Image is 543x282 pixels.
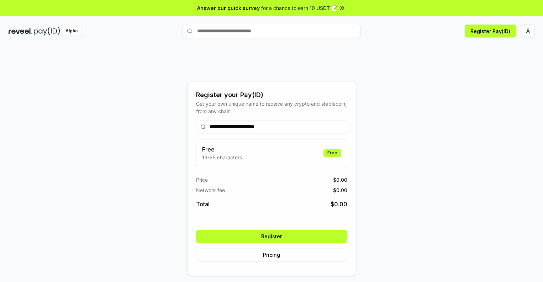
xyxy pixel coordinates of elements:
[34,27,60,36] img: pay_id
[62,27,81,36] div: Alpha
[261,4,337,12] span: for a chance to earn 10 USDT 📝
[196,90,347,100] div: Register your Pay(ID)
[323,149,341,157] div: Free
[196,176,208,183] span: Price
[9,27,32,36] img: reveel_dark
[333,176,347,183] span: $ 0.00
[331,200,347,208] span: $ 0.00
[196,100,347,115] div: Get your own unique name to receive any crypto and stablecoin, from any chain
[202,145,242,154] h3: Free
[465,25,516,37] button: Register Pay(ID)
[333,186,347,194] span: $ 0.00
[197,4,260,12] span: Answer our quick survey
[196,230,347,243] button: Register
[202,154,242,161] p: 13-25 characters
[196,186,225,194] span: Network fee
[196,249,347,261] button: Pricing
[196,200,210,208] span: Total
